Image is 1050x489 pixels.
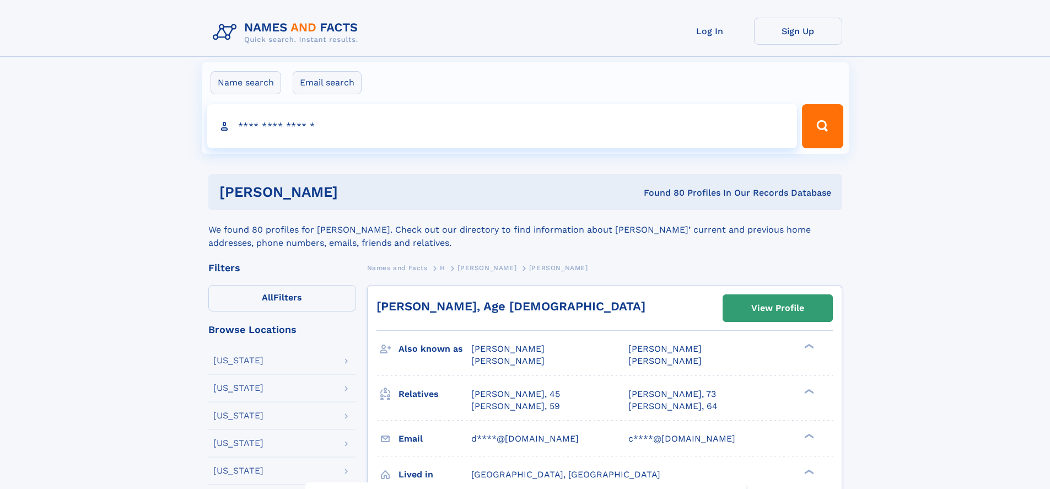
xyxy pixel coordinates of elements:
[471,469,660,480] span: [GEOGRAPHIC_DATA], [GEOGRAPHIC_DATA]
[213,356,263,365] div: [US_STATE]
[529,264,588,272] span: [PERSON_NAME]
[211,71,281,94] label: Name search
[666,18,754,45] a: Log In
[376,299,645,313] a: [PERSON_NAME], Age [DEMOGRAPHIC_DATA]
[207,104,798,148] input: search input
[219,185,491,199] h1: [PERSON_NAME]
[440,261,445,275] a: H
[751,295,804,321] div: View Profile
[293,71,362,94] label: Email search
[801,432,815,439] div: ❯
[208,210,842,250] div: We found 80 profiles for [PERSON_NAME]. Check out our directory to find information about [PERSON...
[213,411,263,420] div: [US_STATE]
[471,343,545,354] span: [PERSON_NAME]
[208,325,356,335] div: Browse Locations
[471,388,560,400] a: [PERSON_NAME], 45
[801,468,815,475] div: ❯
[399,340,471,358] h3: Also known as
[457,264,516,272] span: [PERSON_NAME]
[471,356,545,366] span: [PERSON_NAME]
[213,384,263,393] div: [US_STATE]
[208,263,356,273] div: Filters
[399,465,471,484] h3: Lived in
[208,18,367,47] img: Logo Names and Facts
[754,18,842,45] a: Sign Up
[457,261,516,275] a: [PERSON_NAME]
[399,429,471,448] h3: Email
[399,385,471,404] h3: Relatives
[208,285,356,311] label: Filters
[801,388,815,395] div: ❯
[213,439,263,448] div: [US_STATE]
[262,292,273,303] span: All
[628,356,702,366] span: [PERSON_NAME]
[471,400,560,412] a: [PERSON_NAME], 59
[723,295,832,321] a: View Profile
[213,466,263,475] div: [US_STATE]
[802,104,843,148] button: Search Button
[628,388,716,400] a: [PERSON_NAME], 73
[801,343,815,350] div: ❯
[628,400,718,412] a: [PERSON_NAME], 64
[440,264,445,272] span: H
[367,261,428,275] a: Names and Facts
[491,187,831,199] div: Found 80 Profiles In Our Records Database
[628,343,702,354] span: [PERSON_NAME]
